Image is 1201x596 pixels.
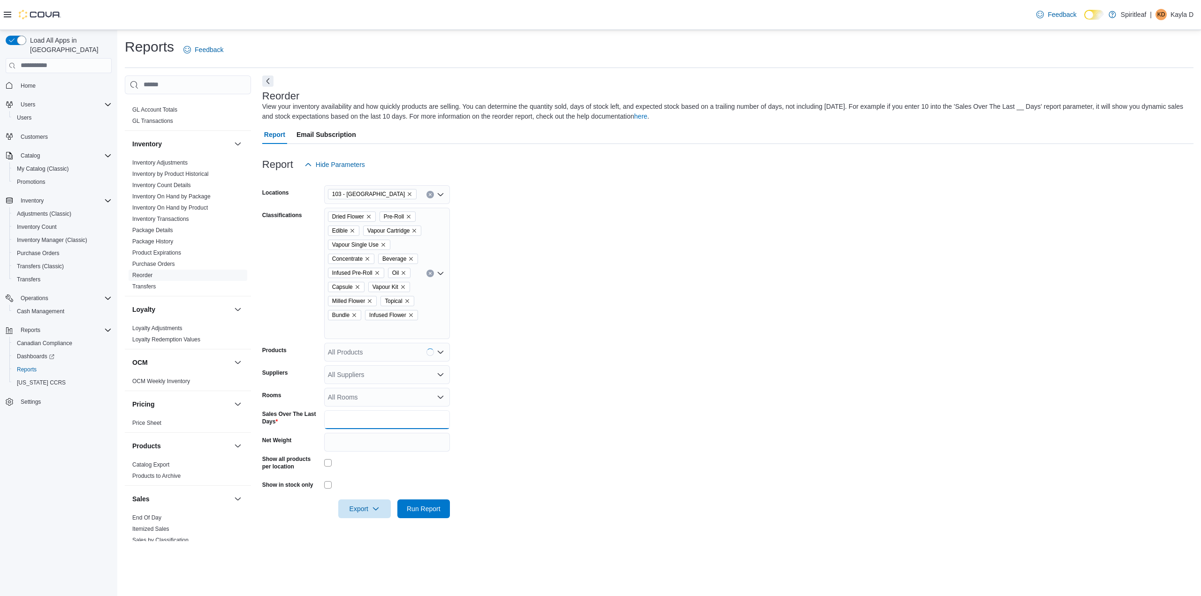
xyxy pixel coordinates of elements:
[13,364,112,375] span: Reports
[365,310,418,320] span: Infused Flower
[328,226,359,236] span: Edible
[13,338,76,349] a: Canadian Compliance
[132,283,156,290] a: Transfers
[13,248,112,259] span: Purchase Orders
[13,248,63,259] a: Purchase Orders
[338,499,391,518] button: Export
[369,310,406,320] span: Infused Flower
[13,221,112,233] span: Inventory Count
[13,176,112,188] span: Promotions
[21,101,35,108] span: Users
[406,214,411,219] button: Remove Pre-Roll from selection in this group
[2,149,115,162] button: Catalog
[132,238,173,245] a: Package History
[634,113,647,120] a: here
[13,208,112,219] span: Adjustments (Classic)
[397,499,450,518] button: Run Report
[132,216,189,222] a: Inventory Transactions
[132,182,191,189] a: Inventory Count Details
[232,440,243,452] button: Products
[132,305,155,314] h3: Loyalty
[332,296,365,306] span: Milled Flower
[132,272,152,279] a: Reorder
[13,234,112,246] span: Inventory Manager (Classic)
[132,441,230,451] button: Products
[17,99,112,110] span: Users
[132,537,189,543] a: Sales by Classification
[332,189,405,199] span: 103 - [GEOGRAPHIC_DATA]
[17,131,112,143] span: Customers
[132,227,173,234] a: Package Details
[132,139,162,149] h3: Inventory
[9,273,115,286] button: Transfers
[17,353,54,360] span: Dashboards
[13,351,58,362] a: Dashboards
[328,296,377,306] span: Milled Flower
[132,249,181,257] span: Product Expirations
[13,208,75,219] a: Adjustments (Classic)
[2,292,115,305] button: Operations
[262,189,289,196] label: Locations
[400,284,406,290] button: Remove Vapour Kit from selection in this group
[262,392,281,399] label: Rooms
[408,256,414,262] button: Remove Beverage from selection in this group
[132,171,209,177] a: Inventory by Product Historical
[437,270,444,277] button: Open list of options
[437,191,444,198] button: Open list of options
[17,379,66,386] span: [US_STATE] CCRS
[17,396,45,407] a: Settings
[1171,9,1193,20] p: Kayla D
[332,254,363,264] span: Concentrate
[132,260,175,268] span: Purchase Orders
[301,155,369,174] button: Hide Parameters
[1033,5,1080,24] a: Feedback
[132,400,230,409] button: Pricing
[374,270,380,276] button: Remove Infused Pre-Roll from selection in this group
[392,268,399,278] span: Oil
[328,282,365,292] span: Capsule
[232,493,243,505] button: Sales
[363,226,421,236] span: Vapour Cartridge
[17,114,31,121] span: Users
[262,91,299,102] h3: Reorder
[17,210,71,218] span: Adjustments (Classic)
[262,102,1189,121] div: View your inventory availability and how quickly products are selling. You can determine the quan...
[332,268,372,278] span: Infused Pre-Roll
[13,221,61,233] a: Inventory Count
[13,163,73,174] a: My Catalog (Classic)
[132,473,181,479] a: Products to Archive
[132,204,208,211] span: Inventory On Hand by Product
[1084,10,1104,20] input: Dark Mode
[132,441,161,451] h3: Products
[132,324,182,332] span: Loyalty Adjustments
[132,378,190,385] a: OCM Weekly Inventory
[17,249,60,257] span: Purchase Orders
[132,400,154,409] h3: Pricing
[13,274,112,285] span: Transfers
[17,293,52,304] button: Operations
[132,514,161,521] a: End Of Day
[385,296,402,306] span: Topical
[1150,9,1152,20] p: |
[9,305,115,318] button: Cash Management
[296,125,356,144] span: Email Subscription
[407,191,412,197] button: Remove 103 - Maple Ridge from selection in this group
[17,324,112,336] span: Reports
[132,358,148,367] h3: OCM
[1157,9,1165,20] span: KD
[328,189,417,199] span: 103 - Maple Ridge
[195,45,223,54] span: Feedback
[17,366,37,373] span: Reports
[367,226,410,235] span: Vapour Cartridge
[13,261,112,272] span: Transfers (Classic)
[13,112,112,123] span: Users
[17,195,112,206] span: Inventory
[17,99,39,110] button: Users
[380,296,414,306] span: Topical
[132,525,169,533] span: Itemized Sales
